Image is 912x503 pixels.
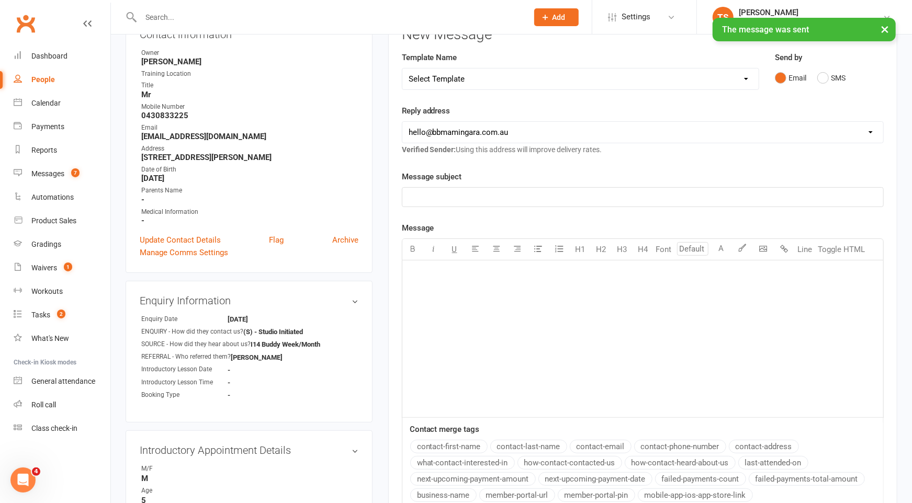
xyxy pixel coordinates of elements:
[13,10,39,37] a: Clubworx
[141,464,228,474] div: M/F
[31,401,56,409] div: Roll call
[71,168,80,177] span: 7
[739,17,883,27] div: Black Belt Martial Arts [GEOGRAPHIC_DATA]
[269,234,284,246] a: Flag
[655,472,746,486] button: failed-payments-count
[141,153,358,162] strong: [STREET_ADDRESS][PERSON_NAME]
[141,144,358,154] div: Address
[634,440,726,453] button: contact-phone-number
[402,145,602,154] span: Using this address will improve delivery rates.
[654,239,674,260] button: Font
[141,132,358,141] strong: [EMAIL_ADDRESS][DOMAIN_NAME]
[14,139,110,162] a: Reports
[402,105,451,117] label: Reply address
[141,174,358,183] strong: [DATE]
[711,239,732,260] button: A
[410,440,488,453] button: contact-first-name
[31,264,57,272] div: Waivers
[14,417,110,440] a: Class kiosk mode
[14,280,110,303] a: Workouts
[14,233,110,256] a: Gradings
[141,486,228,496] div: Age
[31,52,67,60] div: Dashboard
[633,239,654,260] button: H4
[410,472,536,486] button: next-upcoming-payment-amount
[410,456,515,470] button: what-contact-interested-in
[141,216,358,225] strong: -
[31,287,63,295] div: Workouts
[231,353,291,361] strong: [PERSON_NAME]
[141,165,358,175] div: Date of Birth
[141,102,358,112] div: Mobile Number
[738,456,808,470] button: last-attended-on
[31,377,95,385] div: General attendance
[141,186,358,196] div: Parents Name
[10,467,36,493] iframe: Intercom live chat
[31,122,64,131] div: Payments
[31,169,64,178] div: Messages
[141,339,251,349] div: SOURCE - How did they hear about us?
[402,51,457,64] label: Template Name
[32,467,40,476] span: 4
[141,81,358,90] div: Title
[410,488,477,502] button: business-name
[729,440,799,453] button: contact-address
[14,327,110,350] a: What's New
[141,327,243,337] div: ENQUIRY - How did they contact us?
[570,440,632,453] button: contact-email
[141,69,358,79] div: Training Location
[14,68,110,92] a: People
[138,10,521,25] input: Search...
[479,488,555,502] button: member-portal-url
[140,234,221,246] a: Update Contact Details
[141,207,358,217] div: Medical Information
[228,379,288,386] strong: -
[591,239,612,260] button: H2
[410,423,480,436] label: Contact merge tags
[452,245,457,254] span: U
[638,488,753,502] button: mobile-app-ios-app-store-link
[31,424,77,432] div: Class check-in
[875,18,894,40] button: ×
[57,310,65,318] span: 2
[332,234,358,246] a: Archive
[64,262,72,271] span: 1
[31,75,55,84] div: People
[141,195,358,204] strong: -
[14,303,110,327] a: Tasks 2
[141,378,228,387] div: Introductory Lesson Time
[713,18,896,41] div: The message was sent
[228,391,288,399] strong: -
[31,334,69,342] div: What's New
[141,123,358,133] div: Email
[228,315,288,323] strong: [DATE]
[31,216,76,225] div: Product Sales
[775,68,806,88] button: Email
[14,370,110,393] a: General attendance kiosk mode
[14,209,110,233] a: Product Sales
[140,246,228,259] a: Manage Comms Settings
[713,7,734,28] div: TS
[490,440,567,453] button: contact-last-name
[622,5,650,29] span: Settings
[14,115,110,139] a: Payments
[140,444,358,456] h3: Introductory Appointment Details
[558,488,635,502] button: member-portal-pin
[31,240,61,248] div: Gradings
[14,393,110,417] a: Roll call
[739,8,883,17] div: [PERSON_NAME]
[14,44,110,68] a: Dashboard
[534,8,579,26] button: Add
[141,314,228,324] div: Enquiry Date
[141,364,228,374] div: Introductory Lesson Date
[625,456,736,470] button: how-contact-heard-about-us
[553,13,566,21] span: Add
[141,90,358,99] strong: Mr
[402,170,462,183] label: Message subject
[141,352,231,362] div: REFERRAL - Who referred them?
[14,256,110,280] a: Waivers 1
[31,193,74,201] div: Automations
[31,146,57,154] div: Reports
[612,239,633,260] button: H3
[141,111,358,120] strong: 0430833225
